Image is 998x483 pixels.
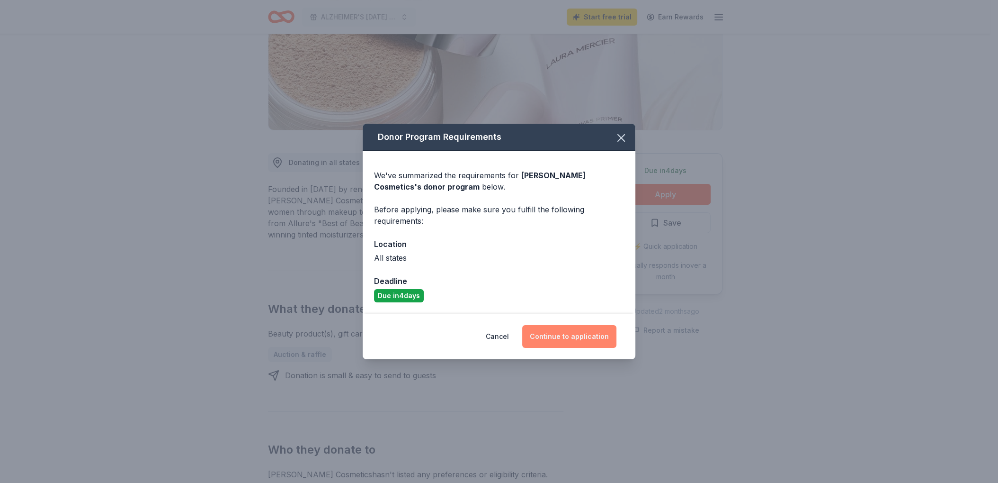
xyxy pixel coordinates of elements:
div: Before applying, please make sure you fulfill the following requirements: [374,204,624,227]
div: Due in 4 days [374,289,424,302]
div: We've summarized the requirements for below. [374,170,624,192]
button: Cancel [486,325,509,348]
div: Deadline [374,275,624,287]
div: All states [374,252,624,264]
div: Location [374,238,624,250]
div: Donor Program Requirements [363,124,635,151]
button: Continue to application [522,325,616,348]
